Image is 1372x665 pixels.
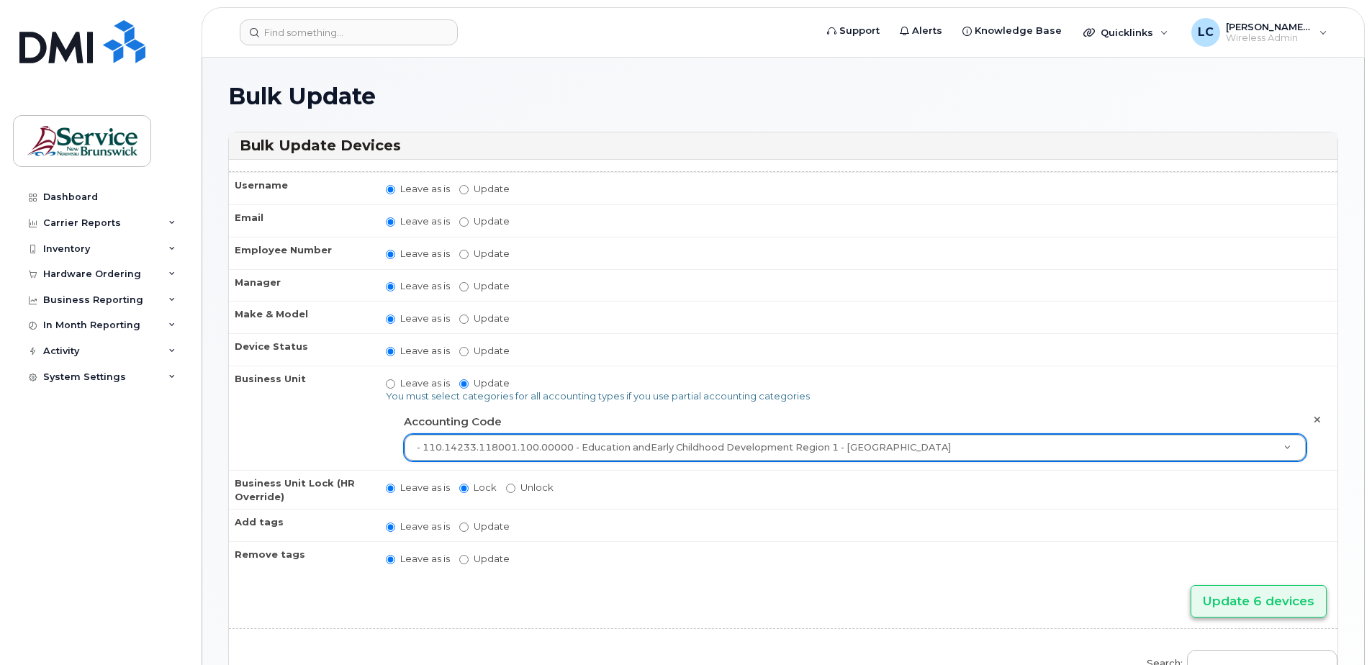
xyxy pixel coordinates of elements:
[386,520,450,533] label: Leave as is
[386,315,395,324] input: Leave as is
[459,552,510,566] label: Update
[404,416,1306,428] h4: Accounting Code
[506,484,515,493] input: Unlock
[459,376,510,390] label: Update
[459,282,469,291] input: Update
[229,509,373,541] th: Add tags
[405,435,1306,461] a: - 110.14233.118001.100.00000 - Education andEarly Childhood Development Region 1 - [GEOGRAPHIC_DATA]
[386,555,395,564] input: Leave as is
[459,185,469,194] input: Update
[386,379,395,389] input: Leave as is
[459,214,510,228] label: Update
[459,522,469,532] input: Update
[459,555,469,564] input: Update
[459,347,469,356] input: Update
[229,301,373,333] th: Make & Model
[459,279,510,293] label: Update
[386,312,450,325] label: Leave as is
[386,182,450,196] label: Leave as is
[229,237,373,269] th: Employee Number
[229,172,373,204] th: Username
[386,247,450,261] label: Leave as is
[417,442,951,453] span: - 110.14233.118001.100.00000 - Education andEarly Childhood Development Region 1 - Moncton
[240,136,1327,155] h3: Bulk Update Devices
[386,344,450,358] label: Leave as is
[386,347,395,356] input: Leave as is
[459,379,469,389] input: Update
[459,344,510,358] label: Update
[459,315,469,324] input: Update
[386,484,395,493] input: Leave as is
[459,481,497,494] label: Lock
[229,269,373,302] th: Manager
[229,541,373,574] th: Remove tags
[228,83,1338,109] h1: Bulk Update
[386,217,395,227] input: Leave as is
[229,470,373,509] th: Business Unit Lock (HR Override)
[229,204,373,237] th: Email
[1191,585,1327,617] input: Update 6 devices
[229,333,373,366] th: Device Status
[386,279,450,293] label: Leave as is
[459,182,510,196] label: Update
[386,250,395,259] input: Leave as is
[459,250,469,259] input: Update
[386,522,395,532] input: Leave as is
[386,552,450,566] label: Leave as is
[459,484,469,493] input: Lock
[229,366,373,470] th: Business Unit
[386,282,395,291] input: Leave as is
[386,214,450,228] label: Leave as is
[386,389,1324,403] p: You must select categories for all accounting types if you use partial accounting categories
[386,481,450,494] label: Leave as is
[386,185,395,194] input: Leave as is
[459,520,510,533] label: Update
[459,247,510,261] label: Update
[459,217,469,227] input: Update
[459,312,510,325] label: Update
[506,481,554,494] label: Unlock
[386,376,450,390] label: Leave as is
